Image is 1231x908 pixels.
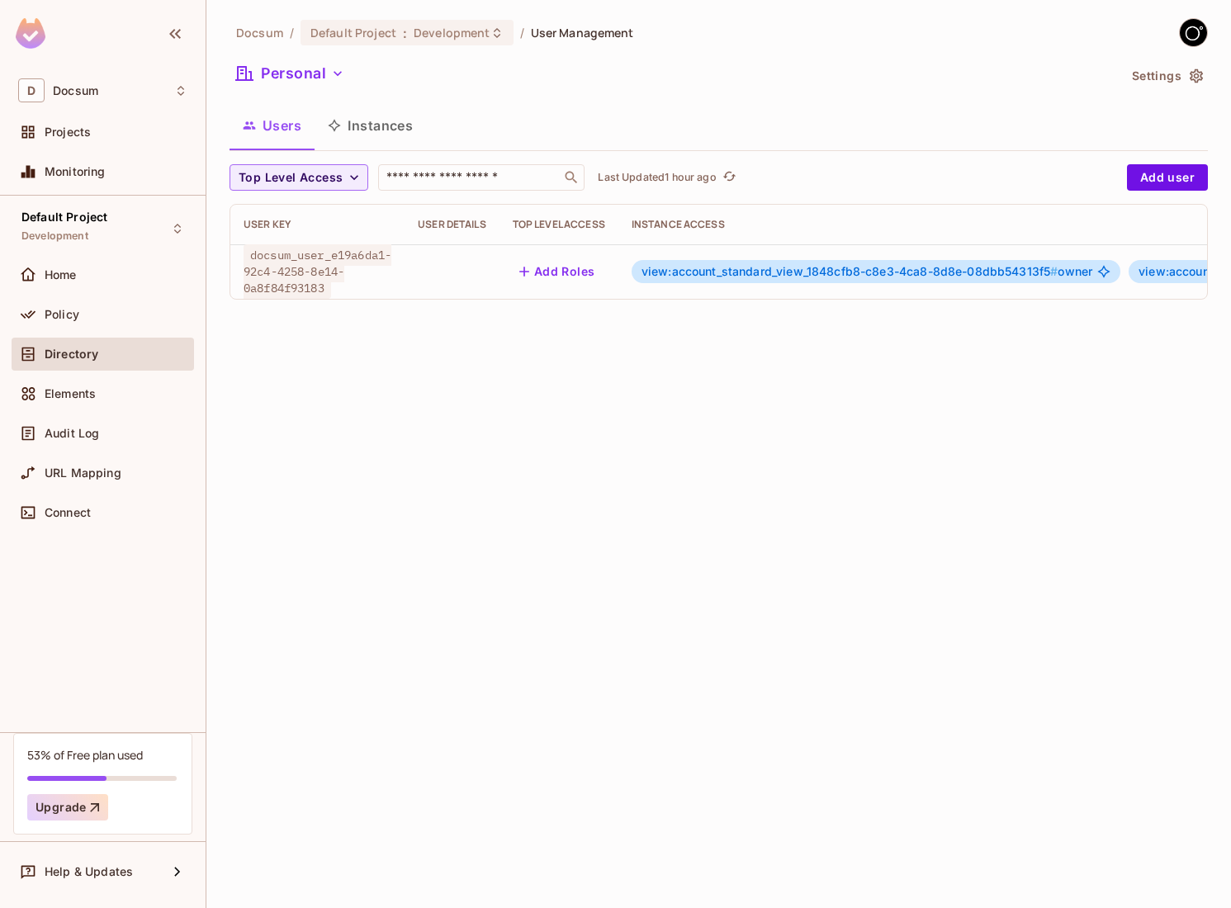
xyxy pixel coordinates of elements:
[414,25,490,40] span: Development
[513,218,605,231] div: Top Level Access
[531,25,634,40] span: User Management
[18,78,45,102] span: D
[45,308,79,321] span: Policy
[402,26,408,40] span: :
[230,164,368,191] button: Top Level Access
[45,506,91,519] span: Connect
[230,105,315,146] button: Users
[27,747,143,763] div: 53% of Free plan used
[230,60,351,87] button: Personal
[1127,164,1208,191] button: Add user
[236,25,283,40] span: the active workspace
[53,84,98,97] span: Workspace: Docsum
[1125,63,1208,89] button: Settings
[45,865,133,878] span: Help & Updates
[239,168,343,188] span: Top Level Access
[45,387,96,400] span: Elements
[244,218,391,231] div: User Key
[45,268,77,281] span: Home
[642,265,1092,278] span: owner
[27,794,108,821] button: Upgrade
[45,427,99,440] span: Audit Log
[21,229,88,243] span: Development
[244,244,391,299] span: docsum_user_e19a6da1-92c4-4258-8e14-0a8f84f93183
[21,210,107,224] span: Default Project
[1180,19,1207,46] img: GitStart-Docsum
[1050,264,1058,278] span: #
[45,125,91,139] span: Projects
[418,218,486,231] div: User Details
[722,169,736,186] span: refresh
[45,466,121,480] span: URL Mapping
[642,264,1058,278] span: view:account_standard_view_1848cfb8-c8e3-4ca8-8d8e-08dbb54313f5
[520,25,524,40] li: /
[315,105,426,146] button: Instances
[16,18,45,49] img: SReyMgAAAABJRU5ErkJggg==
[45,348,98,361] span: Directory
[290,25,294,40] li: /
[45,165,106,178] span: Monitoring
[717,168,740,187] span: Click to refresh data
[720,168,740,187] button: refresh
[598,171,716,184] p: Last Updated 1 hour ago
[513,258,602,285] button: Add Roles
[310,25,396,40] span: Default Project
